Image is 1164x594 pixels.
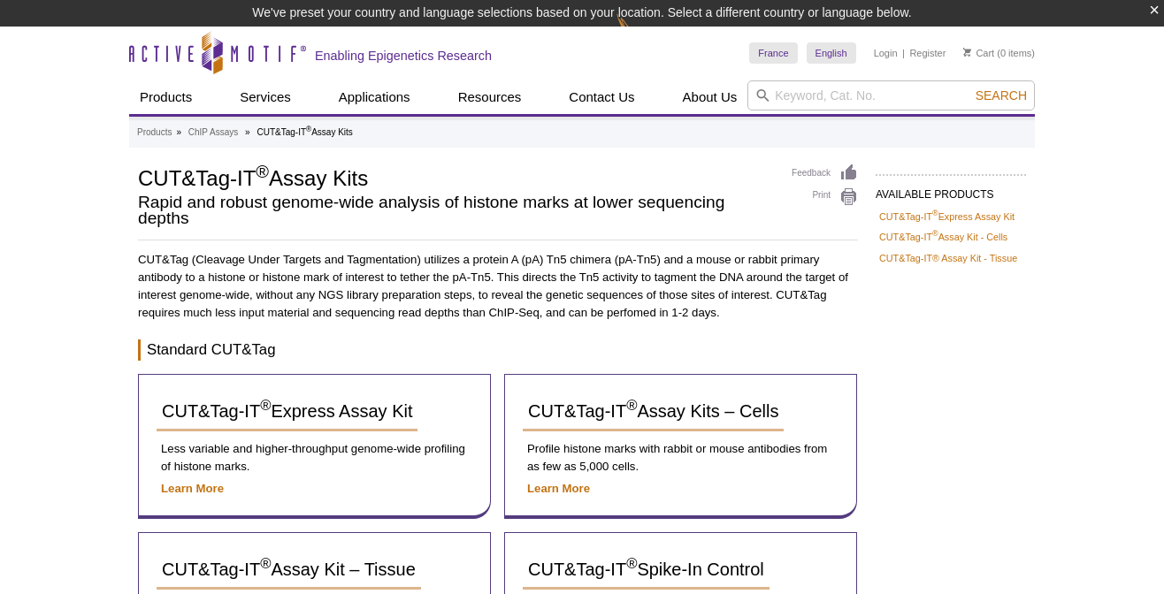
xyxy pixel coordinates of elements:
[328,80,421,114] a: Applications
[879,209,1015,225] a: CUT&Tag-IT®Express Assay Kit
[792,187,858,207] a: Print
[527,482,590,495] a: Learn More
[260,556,271,573] sup: ®
[138,251,858,322] p: CUT&Tag (Cleavage Under Targets and Tagmentation) utilizes a protein A (pA) Tn5 chimera (pA-Tn5) ...
[523,440,839,476] p: Profile histone marks with rabbit or mouse antibodies from as few as 5,000 cells.
[879,250,1017,266] a: CUT&Tag-IT® Assay Kit - Tissue
[807,42,856,64] a: English
[256,162,269,181] sup: ®
[963,42,1035,64] li: (0 items)
[909,47,946,59] a: Register
[747,80,1035,110] input: Keyword, Cat. No.
[932,209,938,217] sup: ®
[792,164,858,183] a: Feedback
[558,80,645,114] a: Contact Us
[188,125,239,141] a: ChIP Assays
[157,392,417,431] a: CUT&Tag-IT®Express Assay Kit
[245,127,250,137] li: »
[162,401,412,421] span: CUT&Tag-IT Express Assay Kit
[138,164,774,190] h1: CUT&Tag-IT Assay Kits
[137,125,172,141] a: Products
[616,13,663,55] img: Change Here
[162,560,416,579] span: CUT&Tag-IT Assay Kit – Tissue
[229,80,302,114] a: Services
[448,80,532,114] a: Resources
[749,42,797,64] a: France
[879,229,1007,245] a: CUT&Tag-IT®Assay Kit - Cells
[626,556,637,573] sup: ®
[523,392,784,431] a: CUT&Tag-IT®Assay Kits – Cells
[672,80,748,114] a: About Us
[528,560,764,579] span: CUT&Tag-IT Spike-In Control
[976,88,1027,103] span: Search
[157,440,472,476] p: Less variable and higher-throughput genome-wide profiling of histone marks.
[257,127,352,137] li: CUT&Tag-IT Assay Kits
[626,398,637,415] sup: ®
[315,48,492,64] h2: Enabling Epigenetics Research
[932,230,938,239] sup: ®
[157,551,421,590] a: CUT&Tag-IT®Assay Kit – Tissue
[138,339,858,361] h3: Standard CUT&Tag
[874,47,898,59] a: Login
[306,125,311,133] sup: ®
[528,401,778,421] span: CUT&Tag-IT Assay Kits – Cells
[129,80,203,114] a: Products
[902,42,905,64] li: |
[876,174,1026,206] h2: AVAILABLE PRODUCTS
[176,127,181,137] li: »
[970,88,1032,103] button: Search
[523,551,770,590] a: CUT&Tag-IT®Spike-In Control
[161,482,224,495] a: Learn More
[963,48,971,57] img: Your Cart
[260,398,271,415] sup: ®
[963,47,994,59] a: Cart
[138,194,774,226] h2: Rapid and robust genome-wide analysis of histone marks at lower sequencing depths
